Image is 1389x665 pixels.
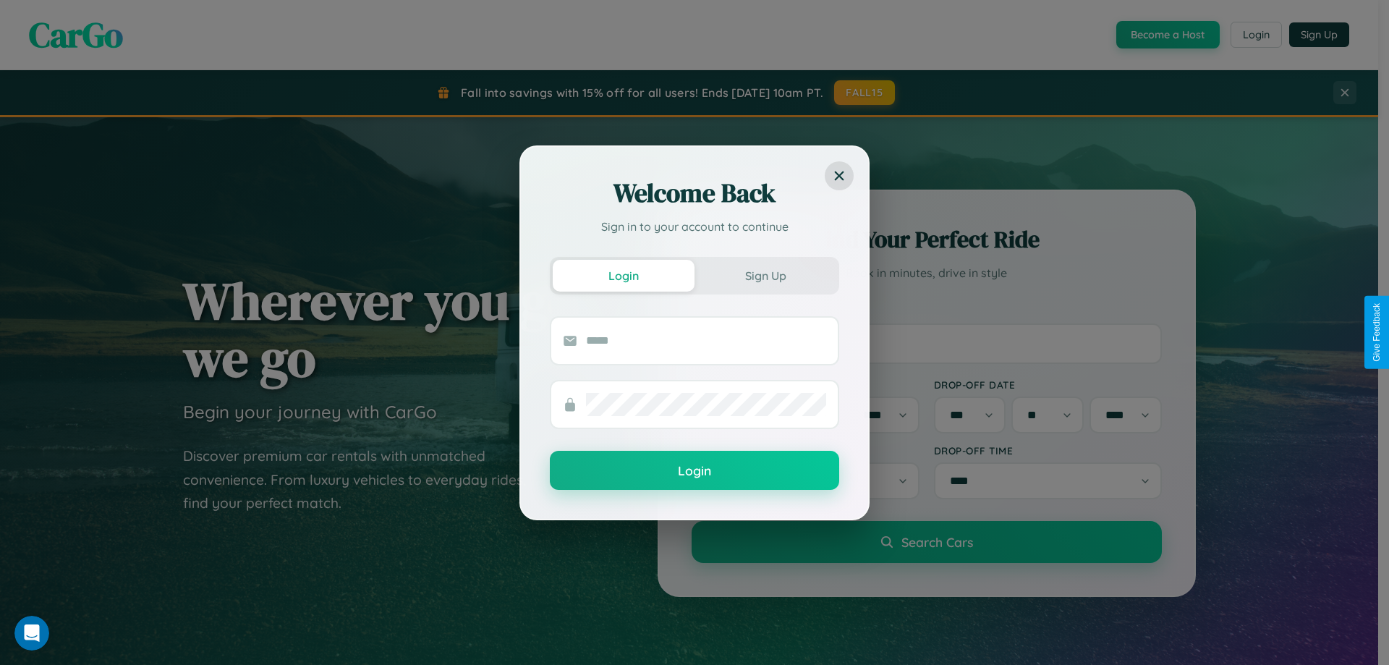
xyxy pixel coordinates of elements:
[14,616,49,651] iframe: Intercom live chat
[550,451,839,490] button: Login
[553,260,694,292] button: Login
[694,260,836,292] button: Sign Up
[1372,303,1382,362] div: Give Feedback
[550,218,839,235] p: Sign in to your account to continue
[550,176,839,211] h2: Welcome Back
